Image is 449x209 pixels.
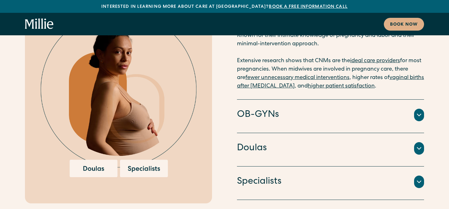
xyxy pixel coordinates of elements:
[269,5,347,9] a: Book a free information call
[308,83,375,89] a: higher patient satisfaction
[237,142,267,155] h4: Doulas
[350,58,400,64] a: ideal care providers
[237,75,424,89] a: vaginal births after [MEDICAL_DATA]
[237,108,279,122] h4: OB-GYNs
[384,18,424,31] a: Book now
[237,175,282,188] h4: Specialists
[41,5,196,177] img: Pregnant woman surrounded by options for maternity care providers, including midwives, OB-GYNs, d...
[390,22,418,28] div: Book now
[237,6,424,91] p: The primary clinicians for gynecology and maternity at [GEOGRAPHIC_DATA], with OB-GYNs co-managin...
[25,18,54,30] a: home
[245,75,350,81] a: fewer unnecessary medical interventions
